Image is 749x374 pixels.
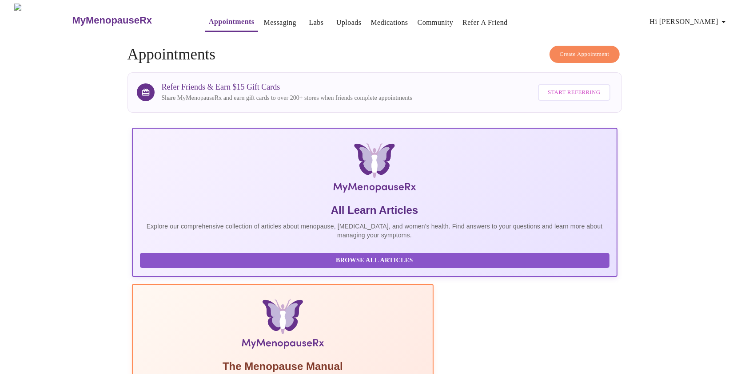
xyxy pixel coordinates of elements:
[418,16,454,29] a: Community
[205,13,258,32] button: Appointments
[14,4,71,37] img: MyMenopauseRx Logo
[162,94,412,102] p: Share MyMenopauseRx and earn gift cards to over 200+ stores when friends complete appointments
[538,84,610,101] button: Start Referring
[264,16,296,29] a: Messaging
[127,46,622,63] h4: Appointments
[302,14,331,31] button: Labs
[333,14,365,31] button: Uploads
[213,143,537,196] img: MyMenopauseRx Logo
[371,16,408,29] a: Medications
[536,80,612,105] a: Start Referring
[162,83,412,92] h3: Refer Friends & Earn $15 Gift Cards
[140,253,610,268] button: Browse All Articles
[548,87,600,98] span: Start Referring
[462,16,508,29] a: Refer a Friend
[140,256,612,264] a: Browse All Articles
[459,14,511,31] button: Refer a Friend
[646,13,733,31] button: Hi [PERSON_NAME]
[140,203,610,217] h5: All Learn Articles
[309,16,324,29] a: Labs
[650,16,729,28] span: Hi [PERSON_NAME]
[336,16,362,29] a: Uploads
[149,255,601,266] span: Browse All Articles
[414,14,457,31] button: Community
[71,5,187,36] a: MyMenopauseRx
[140,222,610,240] p: Explore our comprehensive collection of articles about menopause, [MEDICAL_DATA], and women's hea...
[560,49,610,59] span: Create Appointment
[140,359,426,374] h5: The Menopause Manual
[209,16,254,28] a: Appointments
[72,15,152,26] h3: MyMenopauseRx
[367,14,412,31] button: Medications
[260,14,300,31] button: Messaging
[185,299,380,352] img: Menopause Manual
[550,46,620,63] button: Create Appointment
